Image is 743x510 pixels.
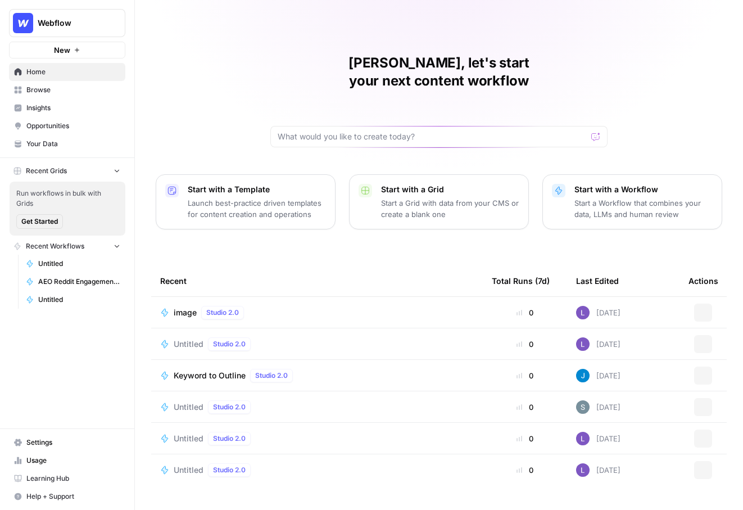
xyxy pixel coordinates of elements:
span: image [174,307,197,318]
a: Opportunities [9,117,125,135]
p: Launch best-practice driven templates for content creation and operations [188,197,326,220]
span: Get Started [21,216,58,227]
p: Start a Workflow that combines your data, LLMs and human review [574,197,713,220]
div: [DATE] [576,337,620,351]
img: rn7sh892ioif0lo51687sih9ndqw [576,432,590,445]
div: 0 [492,370,558,381]
div: [DATE] [576,400,620,414]
img: z620ml7ie90s7uun3xptce9f0frp [576,369,590,382]
img: Webflow Logo [13,13,33,33]
span: Studio 2.0 [213,402,246,412]
span: Studio 2.0 [213,465,246,475]
span: Browse [26,85,120,95]
a: Usage [9,452,125,470]
a: Insights [9,99,125,117]
a: UntitledStudio 2.0 [160,400,474,414]
img: rn7sh892ioif0lo51687sih9ndqw [576,306,590,319]
span: Settings [26,437,120,448]
a: Browse [9,81,125,99]
div: Total Runs (7d) [492,265,550,296]
button: Start with a WorkflowStart a Workflow that combines your data, LLMs and human review [542,174,722,229]
span: Untitled [38,259,120,269]
span: New [54,44,70,56]
span: AEO Reddit Engagement - Fork [38,277,120,287]
a: Settings [9,434,125,452]
span: Learning Hub [26,473,120,484]
p: Start with a Template [188,184,326,195]
a: UntitledStudio 2.0 [160,337,474,351]
span: Studio 2.0 [213,339,246,349]
p: Start with a Workflow [574,184,713,195]
a: Home [9,63,125,81]
span: Run workflows in bulk with Grids [16,188,119,209]
button: Get Started [16,214,63,229]
span: Untitled [174,464,203,476]
div: [DATE] [576,369,620,382]
img: rn7sh892ioif0lo51687sih9ndqw [576,463,590,477]
h1: [PERSON_NAME], let's start your next content workflow [270,54,608,90]
button: Recent Grids [9,163,125,179]
span: Untitled [174,339,203,350]
span: Help + Support [26,491,120,502]
span: Untitled [38,295,120,305]
div: 0 [492,464,558,476]
div: Recent [160,265,474,296]
a: Learning Hub [9,470,125,488]
a: Untitled [21,291,125,309]
a: UntitledStudio 2.0 [160,432,474,445]
a: AEO Reddit Engagement - Fork [21,273,125,291]
span: Insights [26,103,120,113]
span: Studio 2.0 [255,371,288,381]
span: Recent Workflows [26,241,84,251]
p: Start with a Grid [381,184,519,195]
span: Untitled [174,401,203,413]
button: New [9,42,125,58]
button: Start with a GridStart a Grid with data from your CMS or create a blank one [349,174,529,229]
input: What would you like to create today? [278,131,587,142]
span: Home [26,67,120,77]
div: 0 [492,433,558,444]
span: Your Data [26,139,120,149]
a: UntitledStudio 2.0 [160,463,474,477]
div: 0 [492,401,558,413]
button: Workspace: Webflow [9,9,125,37]
div: [DATE] [576,432,620,445]
span: Recent Grids [26,166,67,176]
span: Studio 2.0 [213,434,246,444]
div: Last Edited [576,265,619,296]
span: Usage [26,455,120,466]
a: Keyword to OutlineStudio 2.0 [160,369,474,382]
span: Untitled [174,433,203,444]
img: rn7sh892ioif0lo51687sih9ndqw [576,337,590,351]
a: Untitled [21,255,125,273]
button: Start with a TemplateLaunch best-practice driven templates for content creation and operations [156,174,336,229]
button: Recent Workflows [9,238,125,255]
span: Keyword to Outline [174,370,246,381]
div: [DATE] [576,306,620,319]
span: Opportunities [26,121,120,131]
a: Your Data [9,135,125,153]
div: Actions [688,265,718,296]
div: 0 [492,307,558,318]
p: Start a Grid with data from your CMS or create a blank one [381,197,519,220]
span: Webflow [38,17,106,29]
a: imageStudio 2.0 [160,306,474,319]
span: Studio 2.0 [206,308,239,318]
button: Help + Support [9,488,125,506]
img: w7f6q2jfcebns90hntjxsl93h3td [576,400,590,414]
div: [DATE] [576,463,620,477]
div: 0 [492,339,558,350]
